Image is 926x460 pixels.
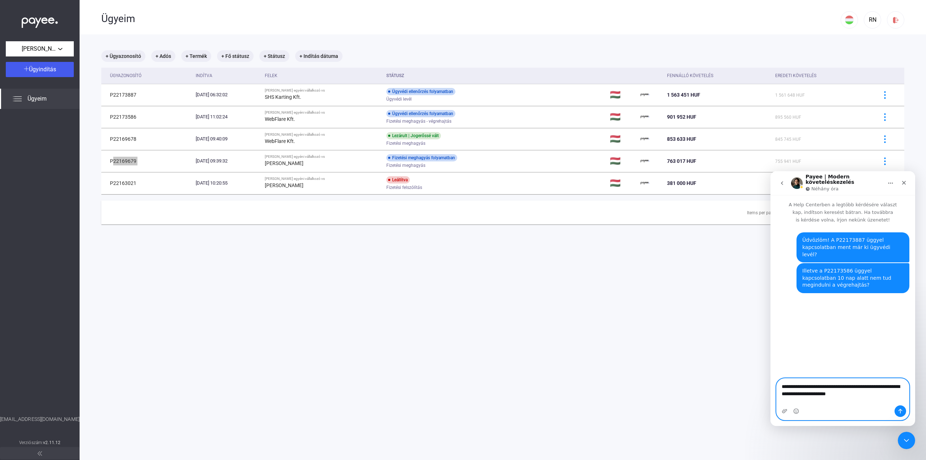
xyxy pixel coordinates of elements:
[607,172,638,194] td: 🇭🇺
[881,135,889,143] img: more-blue
[775,137,801,142] span: 845 745 HUF
[43,440,60,445] strong: v2.11.12
[6,41,74,56] button: [PERSON_NAME] egyéni vállalkozó
[775,159,801,164] span: 755 941 HUF
[877,87,892,102] button: more-blue
[667,114,696,120] span: 901 952 HUF
[101,150,193,172] td: P22169679
[898,432,915,449] iframe: Intercom live chat
[24,66,29,71] img: plus-white.svg
[386,139,425,148] span: Fizetési meghagyás
[892,16,900,24] img: logout-red
[864,11,881,29] button: RN
[386,176,410,183] div: Leállítva
[386,110,455,117] div: Ügyvédi ellenőrzés folyamatban
[265,71,277,80] div: Felek
[38,451,42,456] img: arrow-double-left-grey.svg
[877,153,892,169] button: more-blue
[667,71,713,80] div: Fennálló követelés
[265,110,381,115] div: [PERSON_NAME] egyéni vállalkozó vs
[386,161,425,170] span: Fizetési meghagyás
[196,157,259,165] div: [DATE] 09:39:32
[607,128,638,150] td: 🇭🇺
[887,11,904,29] button: logout-red
[641,157,649,165] img: payee-logo
[641,90,649,99] img: payee-logo
[877,109,892,125] button: more-blue
[196,180,259,187] div: [DATE] 10:20:55
[196,71,212,80] div: Indítva
[22,45,58,53] span: [PERSON_NAME] egyéni vállalkozó
[196,113,259,121] div: [DATE] 11:02:24
[295,50,343,62] mat-chip: + Indítás dátuma
[386,88,455,95] div: Ügyvédi ellenőrzés folyamatban
[607,106,638,128] td: 🇭🇺
[196,91,259,98] div: [DATE] 06:32:02
[265,177,381,181] div: [PERSON_NAME] egyéni vállalkozó vs
[881,91,889,99] img: more-blue
[667,136,696,142] span: 853 633 HUF
[13,94,22,103] img: list.svg
[641,113,649,121] img: payee-logo
[747,208,777,217] div: Items per page:
[770,171,915,426] iframe: Intercom live chat
[196,71,259,80] div: Indítva
[265,132,381,137] div: [PERSON_NAME] egyéni vállalkozó vs
[27,94,47,103] span: Ügyeim
[866,16,879,24] div: RN
[607,150,638,172] td: 🇭🇺
[151,50,175,62] mat-chip: + Adós
[386,154,457,161] div: Fizetési meghagyás folyamatban
[196,135,259,143] div: [DATE] 09:40:09
[845,16,854,24] img: HU
[386,183,422,192] span: Fizetési felszólítás
[101,128,193,150] td: P22169678
[881,113,889,121] img: more-blue
[775,115,801,120] span: 895 560 HUF
[881,157,889,165] img: more-blue
[101,172,193,194] td: P22163021
[259,50,289,62] mat-chip: + Státusz
[877,131,892,147] button: more-blue
[101,13,841,25] div: Ügyeim
[181,50,211,62] mat-chip: + Termék
[667,92,700,98] span: 1 563 451 HUF
[386,95,412,104] span: Ügyvédi levél
[841,11,858,29] button: HU
[667,180,696,186] span: 381 000 HUF
[265,155,381,159] div: [PERSON_NAME] egyéni vállalkozó vs
[101,106,193,128] td: P22173586
[265,94,301,100] strong: SHS Karting Kft.
[265,116,295,122] strong: WebFlare Kft.
[641,135,649,143] img: payee-logo
[265,138,295,144] strong: WebFlare Kft.
[667,158,696,164] span: 763 017 HUF
[775,93,805,98] span: 1 561 648 HUF
[265,160,303,166] strong: [PERSON_NAME]
[101,50,145,62] mat-chip: + Ügyazonosító
[110,71,141,80] div: Ügyazonosító
[22,13,58,28] img: white-payee-white-dot.svg
[265,71,381,80] div: Felek
[217,50,254,62] mat-chip: + Fő státusz
[607,84,638,106] td: 🇭🇺
[110,71,190,80] div: Ügyazonosító
[667,71,769,80] div: Fennálló követelés
[101,84,193,106] td: P22173887
[641,179,649,187] img: payee-logo
[6,62,74,77] button: Ügyindítás
[265,182,303,188] strong: [PERSON_NAME]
